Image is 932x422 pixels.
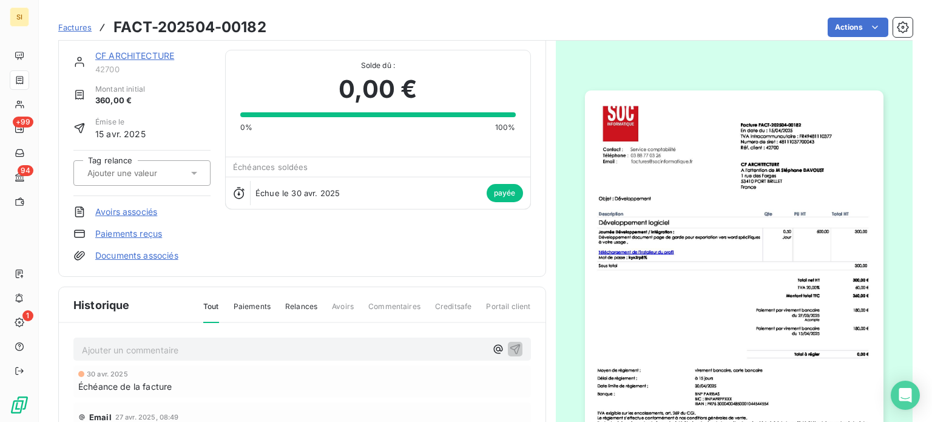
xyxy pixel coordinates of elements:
[10,395,29,415] img: Logo LeanPay
[95,50,174,61] a: CF ARCHITECTURE
[233,162,308,172] span: Échéances soldées
[95,228,162,240] a: Paiements reçus
[486,301,530,322] span: Portail client
[22,310,33,321] span: 1
[89,412,112,422] span: Email
[368,301,420,322] span: Commentaires
[78,380,172,393] span: Échéance de la facture
[10,7,29,27] div: SI
[234,301,271,322] span: Paiements
[240,122,252,133] span: 0%
[95,206,157,218] a: Avoirs associés
[87,370,128,378] span: 30 avr. 2025
[95,250,178,262] a: Documents associés
[58,21,92,33] a: Factures
[240,60,515,71] span: Solde dû :
[58,22,92,32] span: Factures
[332,301,354,322] span: Avoirs
[95,128,146,140] span: 15 avr. 2025
[113,16,266,38] h3: FACT-202504-00182
[115,413,179,421] span: 27 avr. 2025, 08:49
[487,184,523,202] span: payée
[828,18,888,37] button: Actions
[255,188,340,198] span: Échue le 30 avr. 2025
[95,95,145,107] span: 360,00 €
[95,117,146,128] span: Émise le
[86,168,208,179] input: Ajouter une valeur
[95,84,145,95] span: Montant initial
[285,301,317,322] span: Relances
[95,64,211,74] span: 42700
[18,165,33,176] span: 94
[73,297,130,313] span: Historique
[435,301,472,322] span: Creditsafe
[891,381,920,410] div: Open Intercom Messenger
[495,122,516,133] span: 100%
[13,117,33,128] span: +99
[203,301,219,323] span: Tout
[339,71,417,107] span: 0,00 €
